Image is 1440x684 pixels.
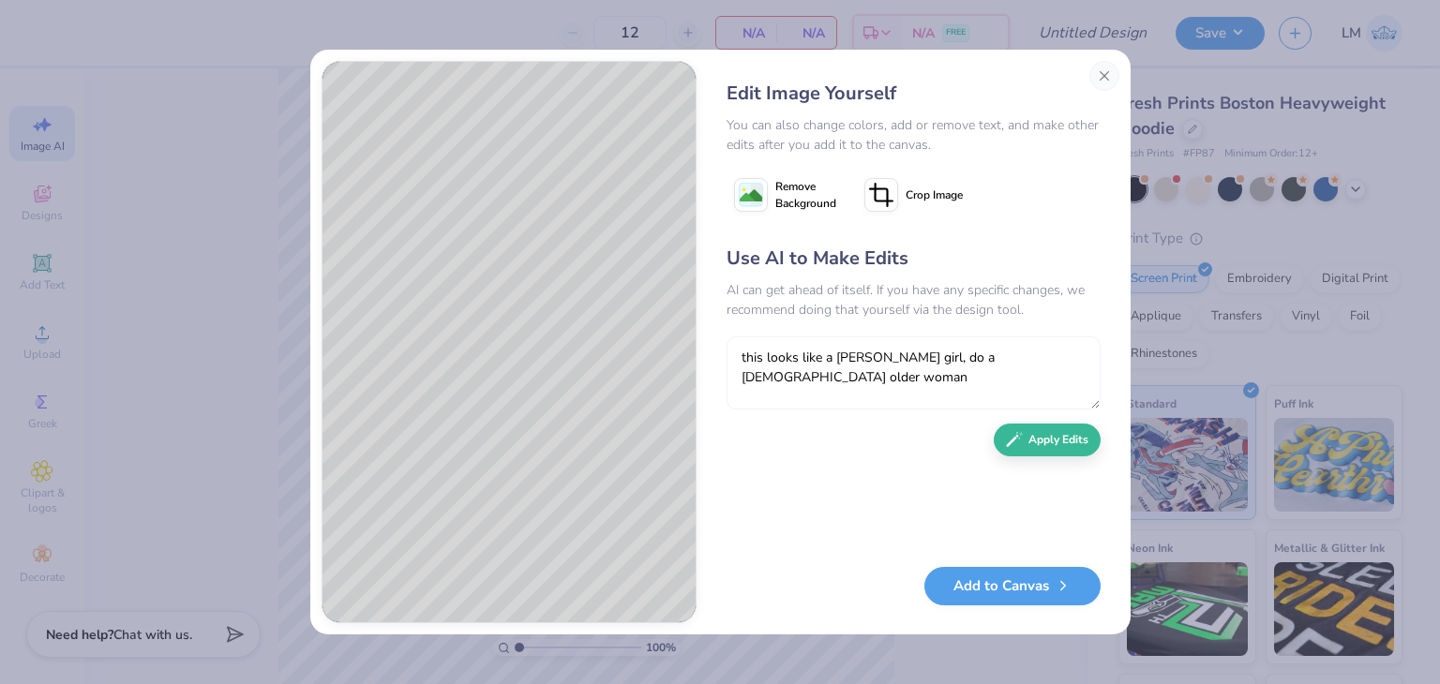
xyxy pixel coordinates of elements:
button: Close [1089,61,1119,91]
textarea: this looks like a [PERSON_NAME] girl, do a [DEMOGRAPHIC_DATA] older woman [727,336,1101,409]
button: Remove Background [727,171,844,218]
span: Crop Image [906,186,963,203]
button: Add to Canvas [924,567,1101,605]
span: Remove Background [775,178,836,212]
button: Crop Image [857,171,974,218]
button: Apply Edits [994,424,1101,456]
div: AI can get ahead of itself. If you have any specific changes, we recommend doing that yourself vi... [727,280,1101,320]
div: Edit Image Yourself [727,80,1101,108]
div: Use AI to Make Edits [727,245,1101,273]
div: You can also change colors, add or remove text, and make other edits after you add it to the canvas. [727,115,1101,155]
